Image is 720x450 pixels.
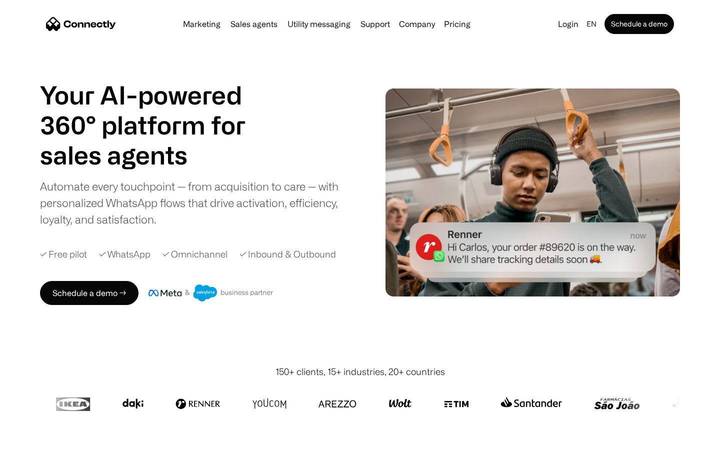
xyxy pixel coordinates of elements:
[10,431,60,446] aside: Language selected: English
[356,20,394,28] a: Support
[554,17,582,31] a: Login
[148,284,273,301] img: Meta and Salesforce business partner badge.
[40,281,138,305] a: Schedule a demo →
[283,20,354,28] a: Utility messaging
[586,17,596,31] div: en
[604,14,674,34] a: Schedule a demo
[40,80,270,140] h1: Your AI-powered 360° platform for
[40,140,270,170] h1: sales agents
[239,247,336,261] div: ✓ Inbound & Outbound
[179,20,224,28] a: Marketing
[99,247,150,261] div: ✓ WhatsApp
[162,247,227,261] div: ✓ Omnichannel
[399,17,435,31] div: Company
[226,20,281,28] a: Sales agents
[440,20,474,28] a: Pricing
[20,432,60,446] ul: Language list
[40,247,87,261] div: ✓ Free pilot
[40,178,355,227] div: Automate every touchpoint — from acquisition to care — with personalized WhatsApp flows that driv...
[275,365,445,378] div: 150+ clients, 15+ industries, 20+ countries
